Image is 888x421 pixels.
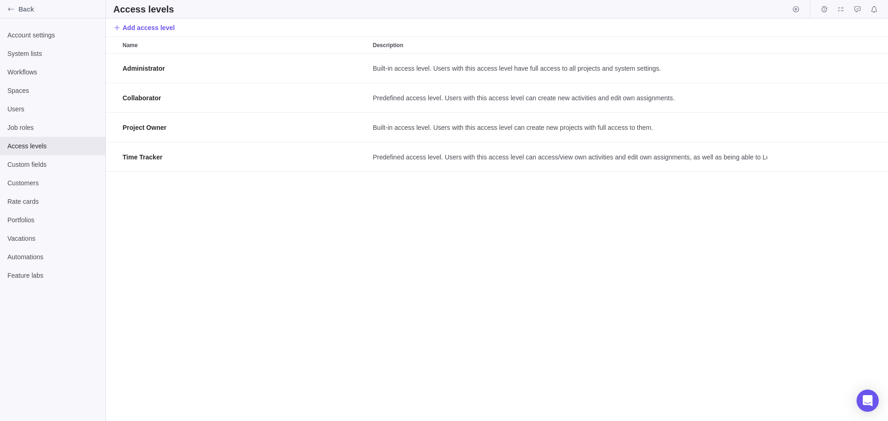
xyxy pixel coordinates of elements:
div: Name [119,83,369,113]
span: Administrator [123,64,165,73]
div: Project Owner [119,113,369,142]
a: Approval requests [851,7,864,14]
span: Spaces [7,86,98,95]
div: Predefined access level. Users with this access level can access/view own activities and edit own... [369,142,767,171]
div: Name [119,54,369,83]
span: Notifications [868,3,881,16]
div: Built-in access level. Users with this access level can create new projects with full access to t... [369,113,767,142]
span: Users [7,104,98,114]
div: Open Intercom Messenger [857,390,879,412]
span: Custom fields [7,160,98,169]
a: Notifications [868,7,881,14]
div: Time Tracker [119,142,369,171]
span: Add access level [123,23,175,32]
span: Built-in access level. Users with this access level have full access to all projects and system s... [373,64,661,73]
span: Built-in access level. Users with this access level can create new projects with full access to t... [373,123,653,132]
span: Job roles [7,123,98,132]
span: Approval requests [851,3,864,16]
span: Access levels [7,141,98,151]
span: Name [123,41,138,50]
span: Time logs [818,3,831,16]
span: Collaborator [123,93,161,103]
div: Description [369,83,767,113]
div: grid [106,54,888,421]
span: Time Tracker [123,153,162,162]
div: Description [369,142,767,172]
span: Feature labs [7,271,98,280]
span: Automations [7,252,98,262]
div: Name [119,113,369,142]
div: Description [369,113,767,142]
span: My assignments [834,3,847,16]
span: Add access level [113,21,175,34]
div: Built-in access level. Users with this access level have full access to all projects and system s... [369,54,767,83]
div: Name [119,142,369,172]
div: Description [369,37,767,53]
span: Rate cards [7,197,98,206]
h2: Access levels [113,3,174,16]
div: Name [119,37,369,53]
span: Back [18,5,102,14]
div: Collaborator [119,83,369,112]
span: Vacations [7,234,98,243]
span: Workflows [7,67,98,77]
span: Predefined access level. Users with this access level can create new activities and edit own assi... [373,93,675,103]
span: Start timer [789,3,802,16]
span: Project Owner [123,123,166,132]
span: Description [373,41,403,50]
span: Account settings [7,31,98,40]
span: System lists [7,49,98,58]
div: Description [369,54,767,83]
div: Predefined access level. Users with this access level can create new activities and edit own assi... [369,83,767,112]
a: Time logs [818,7,831,14]
a: My assignments [834,7,847,14]
span: Predefined access level. Users with this access level can access/view own activities and edit own... [373,153,767,162]
span: Customers [7,178,98,188]
div: Administrator [119,54,369,83]
span: Portfolios [7,215,98,225]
